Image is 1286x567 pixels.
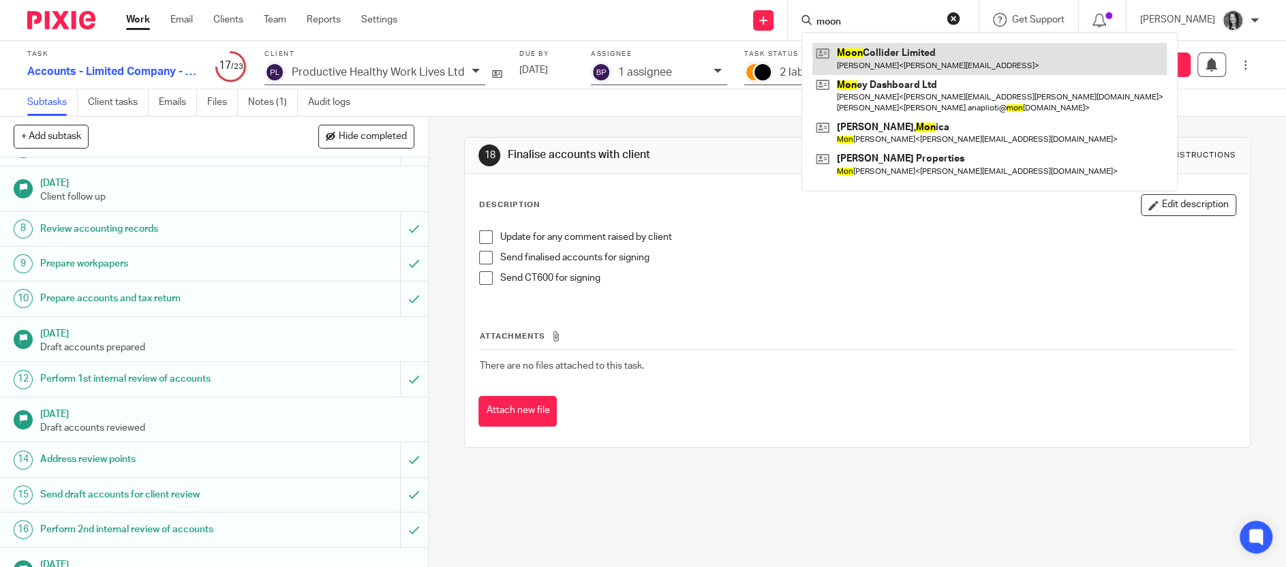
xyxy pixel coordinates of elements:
a: Emails [159,89,197,116]
h1: Perform 2nd internal review of accounts [40,519,271,540]
div: 10 [14,289,33,308]
a: Reports [307,13,341,27]
p: Draft accounts reviewed [40,421,414,435]
h1: Prepare accounts and tax return [40,288,271,309]
img: svg%3E [591,62,611,82]
h1: [DATE] [40,404,414,421]
div: 8 [14,219,33,239]
img: svg%3E [264,62,285,82]
p: Productive Healthy Work Lives Ltd [292,66,465,78]
h1: Perform 1st internal review of accounts [40,369,271,389]
button: Attach new file [478,396,557,427]
a: Files [207,89,238,116]
label: Task [27,50,198,59]
span: Get Support [1012,15,1065,25]
a: Team [264,13,286,27]
img: brodie%203%20small.jpg [1222,10,1244,31]
label: Client [264,50,502,59]
p: 1 assignee [618,66,672,78]
div: 14 [14,450,33,470]
p: Send finalised accounts for signing [500,251,1235,264]
p: Draft accounts prepared [40,341,414,354]
h1: Finalise accounts with client [508,148,887,162]
div: 17 [215,58,247,74]
a: Notes (1) [248,89,298,116]
div: 18 [478,144,500,166]
h1: Send draft accounts for client review [40,485,271,505]
button: Edit description [1141,194,1236,216]
h1: [DATE] [40,324,414,341]
a: Settings [361,13,397,27]
label: Assignee [591,50,727,59]
span: There are no files attached to this task. [479,361,643,371]
button: Hide completed [318,125,414,148]
p: Client follow up [40,190,414,204]
h1: Review accounting records [40,219,271,239]
a: Work [126,13,150,27]
p: Send CT600 for signing [500,271,1235,285]
h1: Prepare workpapers [40,254,271,274]
label: Due by [519,50,574,59]
small: /23 [231,63,243,70]
a: Subtasks [27,89,78,116]
p: Update for any comment raised by client [500,230,1235,244]
input: Search [815,16,938,29]
p: Description [478,200,539,211]
h1: Address review points [40,449,271,470]
img: Pixie [27,11,95,29]
a: Audit logs [308,89,361,116]
div: 12 [14,370,33,389]
a: Email [170,13,193,27]
div: 9 [14,254,33,273]
label: Task status [744,50,881,59]
p: [PERSON_NAME] [1140,13,1215,27]
a: Client tasks [88,89,149,116]
h1: [DATE] [40,173,414,190]
span: Attachments [479,333,545,340]
button: + Add subtask [14,125,89,148]
div: 16 [14,520,33,539]
button: Clear [947,12,960,25]
div: 15 [14,485,33,504]
p: 2 labels [780,66,818,78]
span: Hide completed [339,132,407,142]
div: Instructions [1171,150,1236,161]
span: [DATE] [519,65,548,75]
a: Clients [213,13,243,27]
